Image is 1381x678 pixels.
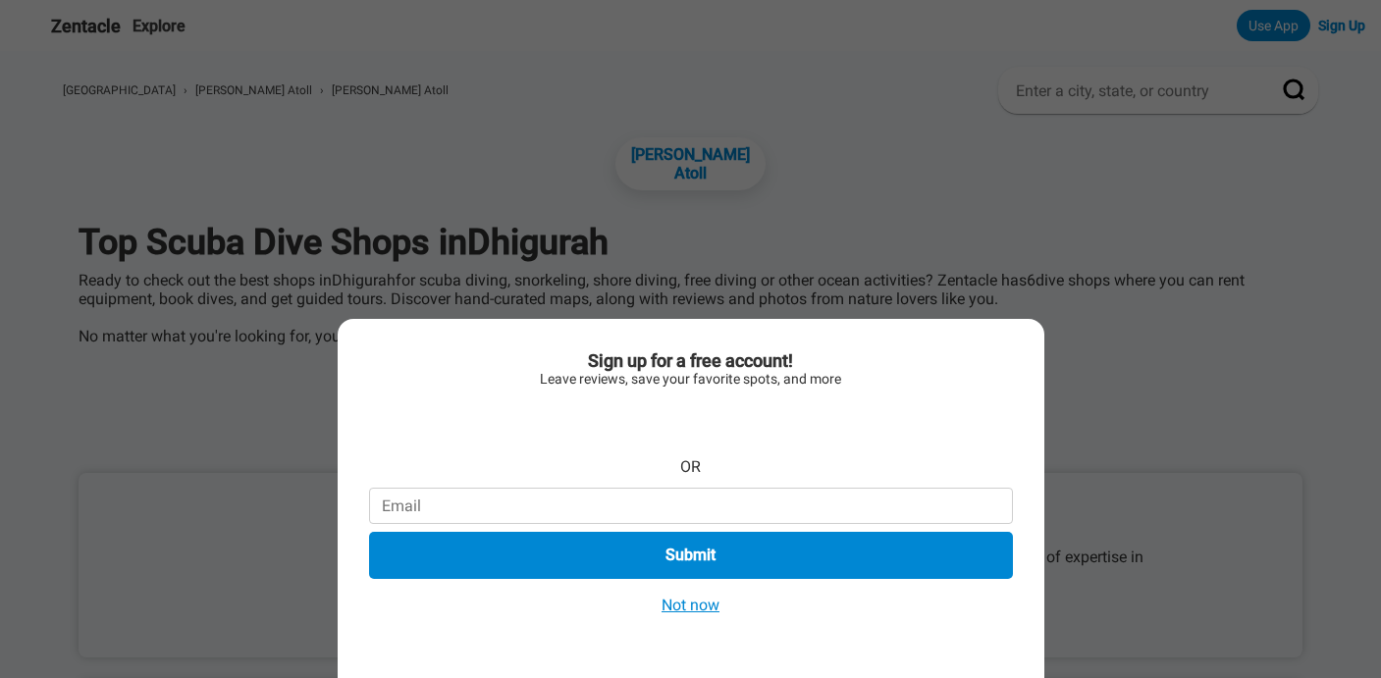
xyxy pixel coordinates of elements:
button: Not now [656,595,725,615]
input: Email [369,488,1013,524]
div: OR [680,457,701,476]
button: Submit [369,532,1013,579]
div: Leave reviews, save your favorite spots, and more [369,371,1013,387]
div: Sign up for a free account! [369,350,1013,371]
